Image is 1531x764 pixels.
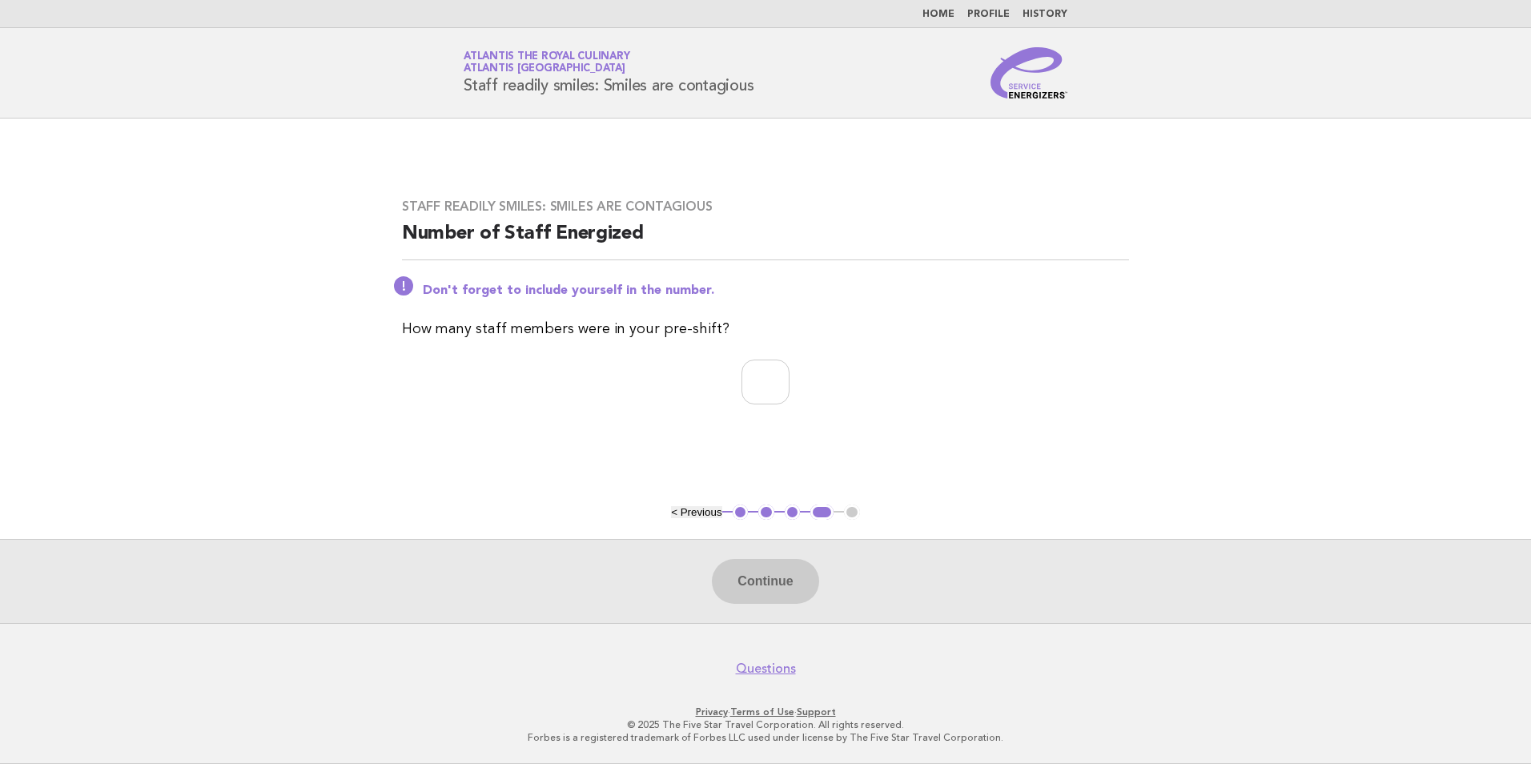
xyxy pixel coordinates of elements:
button: 3 [785,505,801,521]
a: History [1023,10,1067,19]
p: · · [275,706,1256,718]
button: 2 [758,505,774,521]
a: Privacy [696,706,728,718]
a: Profile [967,10,1010,19]
h3: Staff readily smiles: Smiles are contagious [402,199,1129,215]
img: Service Energizers [991,47,1067,99]
p: Forbes is a registered trademark of Forbes LLC used under license by The Five Star Travel Corpora... [275,731,1256,744]
button: 1 [733,505,749,521]
a: Questions [736,661,796,677]
button: < Previous [671,506,721,518]
p: © 2025 The Five Star Travel Corporation. All rights reserved. [275,718,1256,731]
button: 4 [810,505,834,521]
a: Support [797,706,836,718]
span: Atlantis [GEOGRAPHIC_DATA] [464,64,625,74]
p: How many staff members were in your pre-shift? [402,318,1129,340]
a: Terms of Use [730,706,794,718]
h2: Number of Staff Energized [402,221,1129,260]
h1: Staff readily smiles: Smiles are contagious [464,52,753,94]
p: Don't forget to include yourself in the number. [423,283,1129,299]
a: Home [922,10,954,19]
a: Atlantis the Royal CulinaryAtlantis [GEOGRAPHIC_DATA] [464,51,629,74]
